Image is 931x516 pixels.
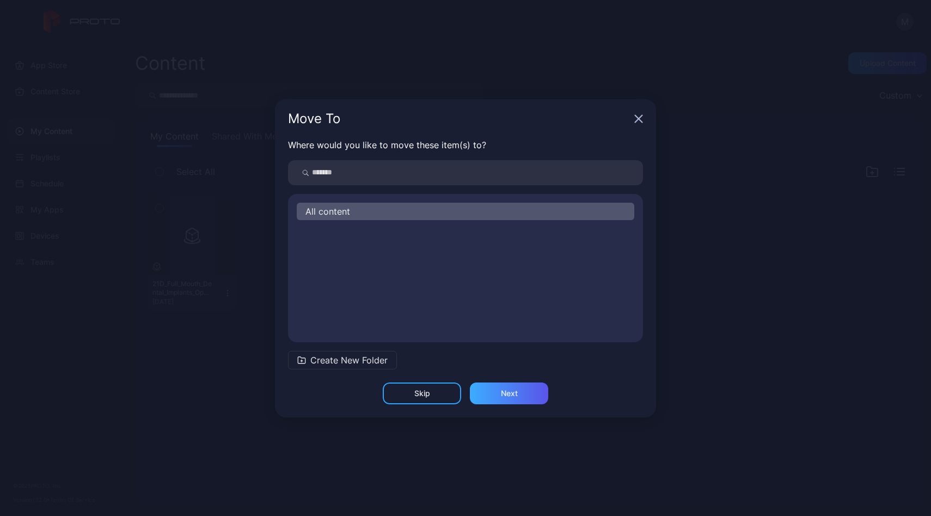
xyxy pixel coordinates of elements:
button: Skip [383,383,461,404]
span: Create New Folder [310,354,388,367]
p: Where would you like to move these item(s) to? [288,138,643,151]
span: All content [305,205,350,218]
button: Create New Folder [288,351,397,369]
div: Next [501,389,518,398]
div: Move To [288,112,630,125]
button: Next [470,383,548,404]
div: Skip [414,389,430,398]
